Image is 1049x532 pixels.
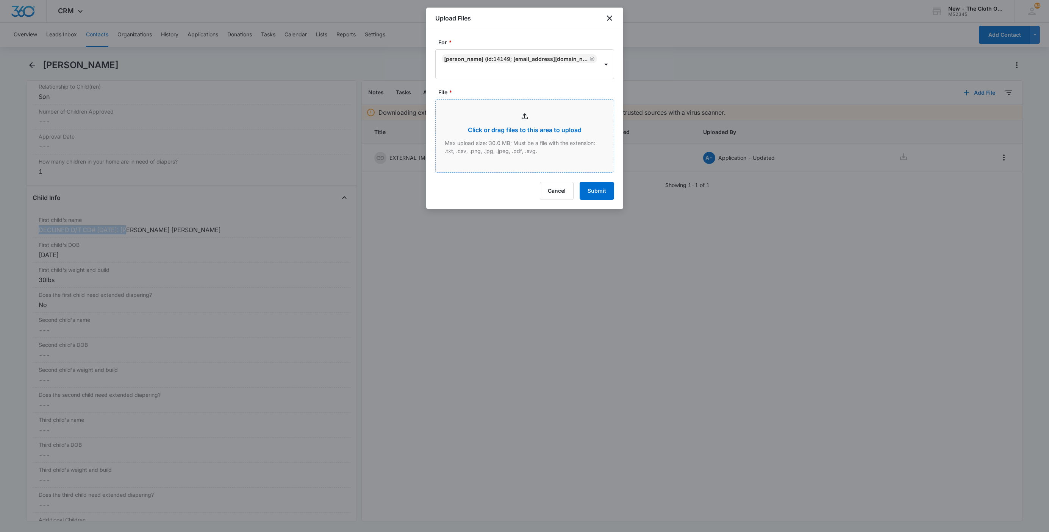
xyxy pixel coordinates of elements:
[438,88,617,96] label: File
[435,14,471,23] h1: Upload Files
[588,56,595,61] div: Remove Rocio Garcia (ID:14149; rocioconstanza503@gmail.com; 941-270-3744)
[438,38,617,46] label: For
[605,14,614,23] button: close
[540,182,574,200] button: Cancel
[580,182,614,200] button: Submit
[444,56,588,62] div: [PERSON_NAME] (ID:14149; [EMAIL_ADDRESS][DOMAIN_NAME]; 941-270-3744)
